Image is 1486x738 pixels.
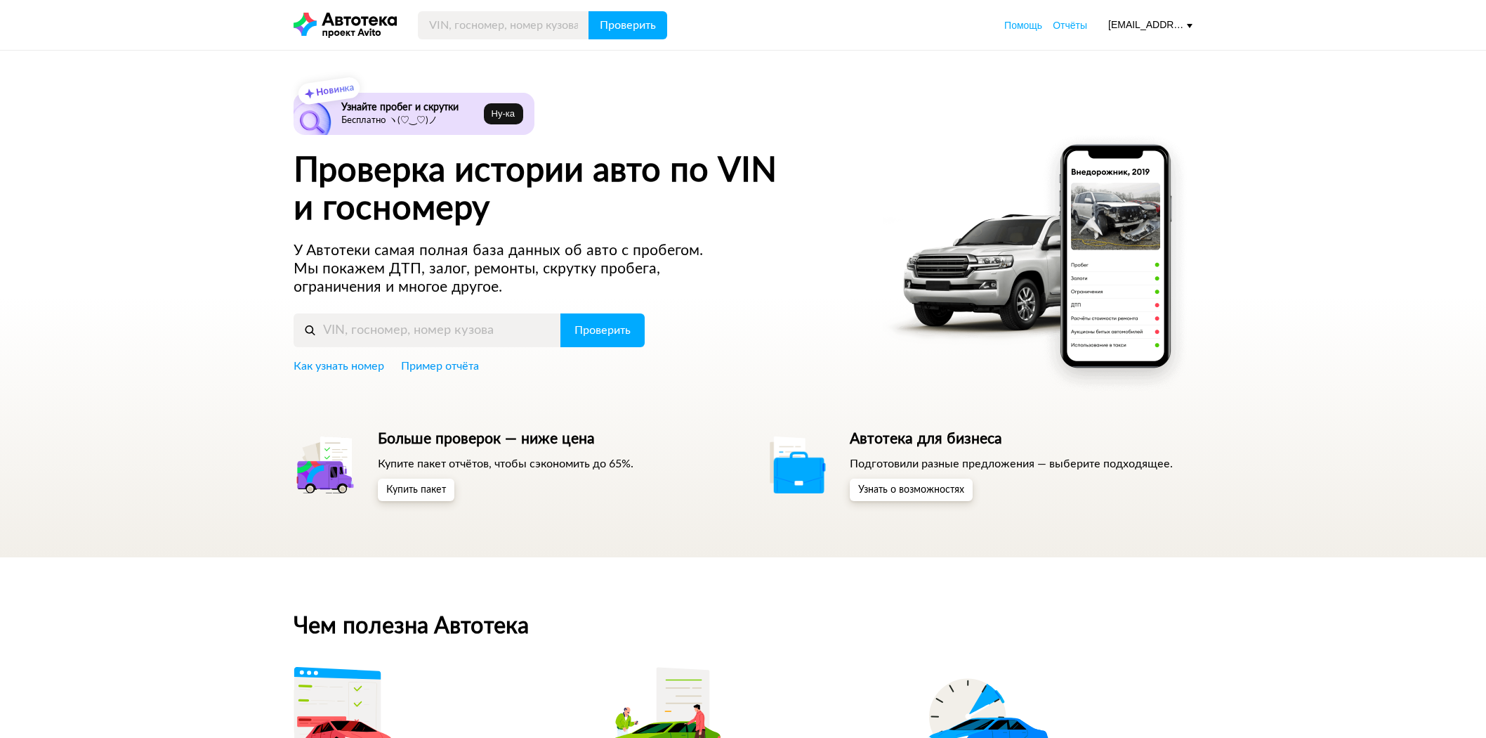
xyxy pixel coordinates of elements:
[858,485,964,495] span: Узнать о возможностях
[294,313,561,347] input: VIN, госномер, номер кузова
[341,115,478,127] p: Бесплатно ヽ(♡‿♡)ノ
[1053,18,1087,32] a: Отчёты
[386,485,446,495] span: Купить пакет
[294,242,730,297] p: У Автотеки самая полная база данных об авто с пробегом. Мы покажем ДТП, залог, ремонты, скрутку п...
[600,20,656,31] span: Проверить
[589,11,667,39] button: Проверить
[574,325,631,336] span: Проверить
[418,11,589,39] input: VIN, госномер, номер кузова
[294,614,1192,639] h2: Чем полезна Автотека
[294,152,864,228] h1: Проверка истории авто по VIN и госномеру
[850,456,1173,472] p: Подготовили разные предложения — выберите подходящее.
[1004,20,1042,31] span: Помощь
[560,313,645,347] button: Проверить
[401,358,479,374] a: Пример отчёта
[378,430,633,448] h5: Больше проверок — ниже цена
[850,430,1173,448] h5: Автотека для бизнеса
[341,101,478,114] h6: Узнайте пробег и скрутки
[378,479,454,501] button: Купить пакет
[294,358,384,374] a: Как узнать номер
[1053,20,1087,31] span: Отчёты
[492,108,515,119] span: Ну‑ка
[316,83,355,98] strong: Новинка
[1108,18,1192,32] div: [EMAIL_ADDRESS][DOMAIN_NAME]
[378,456,633,472] p: Купите пакет отчётов, чтобы сэкономить до 65%.
[850,479,973,501] button: Узнать о возможностях
[1004,18,1042,32] a: Помощь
